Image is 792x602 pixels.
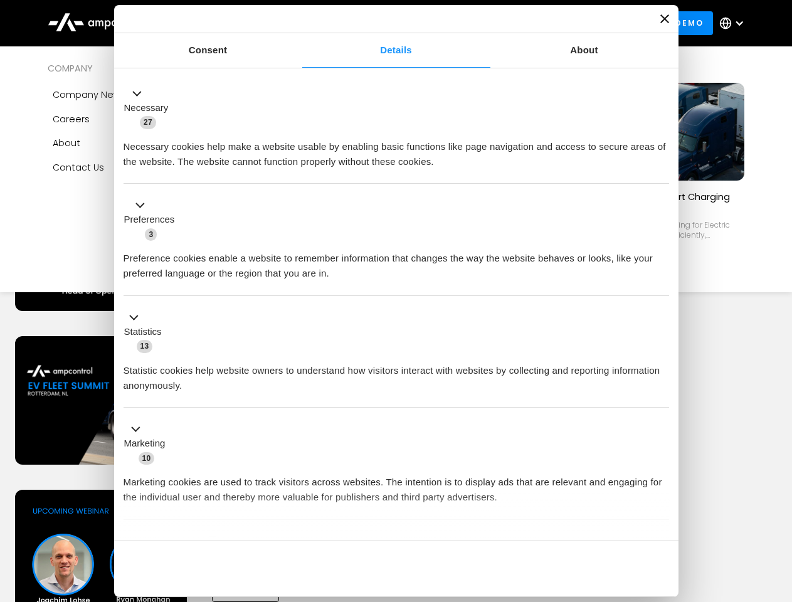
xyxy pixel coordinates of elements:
label: Statistics [124,325,162,339]
label: Marketing [124,436,166,451]
div: Statistic cookies help website owners to understand how visitors interact with websites by collec... [124,354,669,393]
button: Preferences (3) [124,198,182,242]
a: Company news [48,83,203,107]
div: Necessary cookies help make a website usable by enabling basic functions like page navigation and... [124,130,669,169]
button: Close banner [660,14,669,23]
label: Necessary [124,101,169,115]
div: Preference cookies enable a website to remember information that changes the way the website beha... [124,241,669,281]
div: Contact Us [53,161,104,174]
div: Marketing cookies are used to track visitors across websites. The intention is to display ads tha... [124,465,669,505]
span: 10 [139,452,155,465]
button: Necessary (27) [124,86,176,130]
div: Company news [53,88,126,102]
a: About [48,131,203,155]
button: Okay [488,551,668,587]
a: Details [302,33,490,68]
span: 27 [140,116,156,129]
span: 3 [145,228,157,241]
a: Contact Us [48,156,203,179]
span: 2 [207,536,219,548]
span: 13 [137,340,153,352]
a: Careers [48,107,203,131]
button: Marketing (10) [124,422,173,466]
a: Consent [114,33,302,68]
div: COMPANY [48,61,203,75]
a: About [490,33,678,68]
div: Careers [53,112,90,126]
button: Statistics (13) [124,310,169,354]
button: Unclassified (2) [124,534,226,549]
div: About [53,136,80,150]
label: Preferences [124,213,175,227]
